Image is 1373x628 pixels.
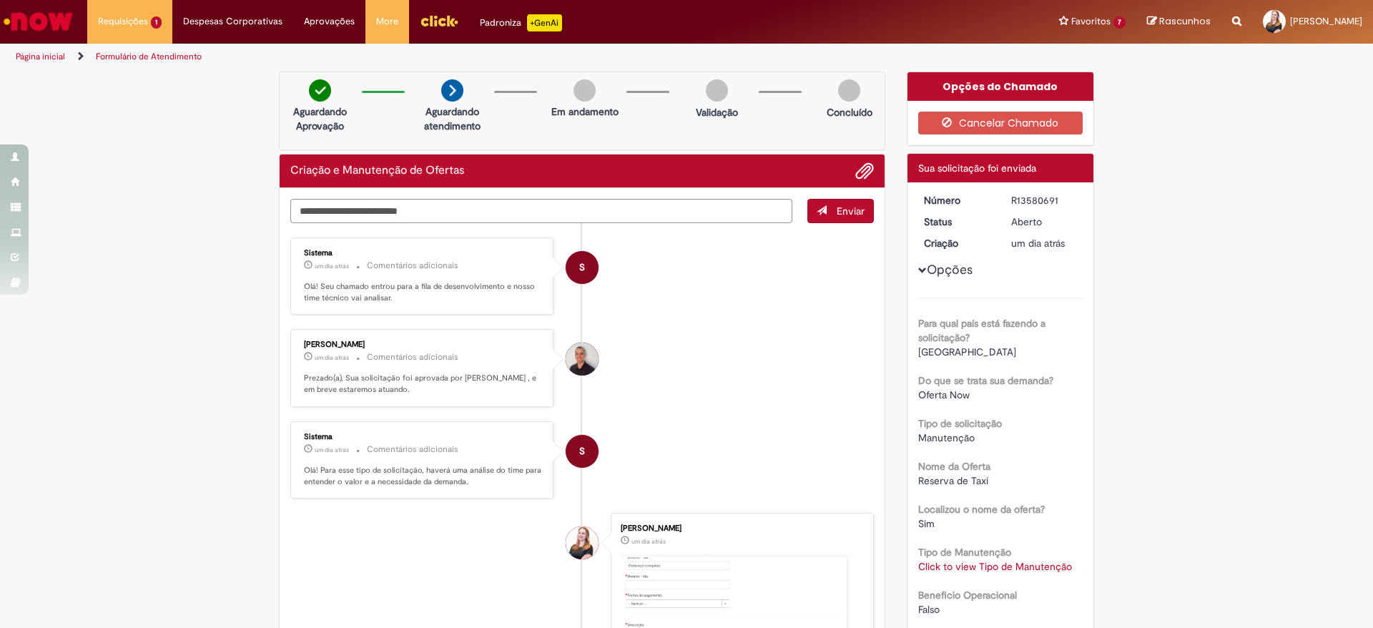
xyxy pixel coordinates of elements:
[304,340,542,349] div: [PERSON_NAME]
[183,14,282,29] span: Despesas Corporativas
[621,524,859,533] div: [PERSON_NAME]
[918,162,1036,175] span: Sua solicitação foi enviada
[918,417,1002,430] b: Tipo de solicitação
[1159,14,1211,28] span: Rascunhos
[913,193,1001,207] dt: Número
[918,431,975,444] span: Manutenção
[918,474,988,487] span: Reserva de Taxi
[918,388,970,401] span: Oferta Now
[1071,14,1111,29] span: Favoritos
[315,446,349,454] span: um dia atrás
[420,10,458,31] img: click_logo_yellow_360x200.png
[913,215,1001,229] dt: Status
[304,465,542,487] p: Olá! Para esse tipo de solicitação, haverá uma análise do time para entender o valor e a necessid...
[376,14,398,29] span: More
[304,14,355,29] span: Aprovações
[566,435,599,468] div: System
[1,7,75,36] img: ServiceNow
[441,79,463,102] img: arrow-next.png
[1011,236,1078,250] div: 30/09/2025 10:58:20
[527,14,562,31] p: +GenAi
[918,374,1053,387] b: Do que se trata sua demanda?
[837,205,865,217] span: Enviar
[918,517,935,530] span: Sim
[304,281,542,303] p: Olá! Seu chamado entrou para a fila de desenvolvimento e nosso time técnico vai analisar.
[367,260,458,272] small: Comentários adicionais
[696,105,738,119] p: Validação
[566,251,599,284] div: System
[918,603,940,616] span: Falso
[1011,237,1065,250] time: 30/09/2025 10:58:20
[1147,15,1211,29] a: Rascunhos
[706,79,728,102] img: img-circle-grey.png
[304,373,542,395] p: Prezado(a), Sua solicitação foi aprovada por [PERSON_NAME] , e em breve estaremos atuando.
[907,72,1094,101] div: Opções do Chamado
[1011,237,1065,250] span: um dia atrás
[315,353,349,362] span: um dia atrás
[367,443,458,456] small: Comentários adicionais
[96,51,202,62] a: Formulário de Atendimento
[918,112,1083,134] button: Cancelar Chamado
[918,546,1011,559] b: Tipo de Manutenção
[1011,193,1078,207] div: R13580691
[918,589,1017,602] b: Beneficio Operacional
[11,44,905,70] ul: Trilhas de página
[98,14,148,29] span: Requisições
[579,434,585,468] span: S
[480,14,562,31] div: Padroniza
[913,236,1001,250] dt: Criação
[1290,15,1362,27] span: [PERSON_NAME]
[309,79,331,102] img: check-circle-green.png
[304,249,542,257] div: Sistema
[918,503,1045,516] b: Localizou o nome da oferta?
[918,460,990,473] b: Nome da Oferta
[566,343,599,376] div: Rafael Guimaraes Costa Xavier
[631,537,666,546] time: 30/09/2025 10:58:14
[315,446,349,454] time: 30/09/2025 10:58:24
[918,560,1072,573] a: Click to view Tipo de Manutenção
[418,104,487,133] p: Aguardando atendimento
[574,79,596,102] img: img-circle-grey.png
[579,250,585,285] span: S
[566,526,599,559] div: Caroline Marcilio
[285,104,355,133] p: Aguardando Aprovação
[631,537,666,546] span: um dia atrás
[315,353,349,362] time: 30/09/2025 11:00:35
[304,433,542,441] div: Sistema
[1011,215,1078,229] div: Aberto
[16,51,65,62] a: Página inicial
[290,165,464,177] h2: Criação e Manutenção de Ofertas Histórico de tíquete
[918,317,1045,344] b: Para qual país está fazendo a solicitação?
[551,104,619,119] p: Em andamento
[918,345,1016,358] span: [GEOGRAPHIC_DATA]
[827,105,872,119] p: Concluído
[151,16,162,29] span: 1
[290,199,792,223] textarea: Digite sua mensagem aqui...
[1113,16,1126,29] span: 7
[855,162,874,180] button: Adicionar anexos
[838,79,860,102] img: img-circle-grey.png
[367,351,458,363] small: Comentários adicionais
[315,262,349,270] span: um dia atrás
[807,199,874,223] button: Enviar
[315,262,349,270] time: 30/09/2025 11:00:37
